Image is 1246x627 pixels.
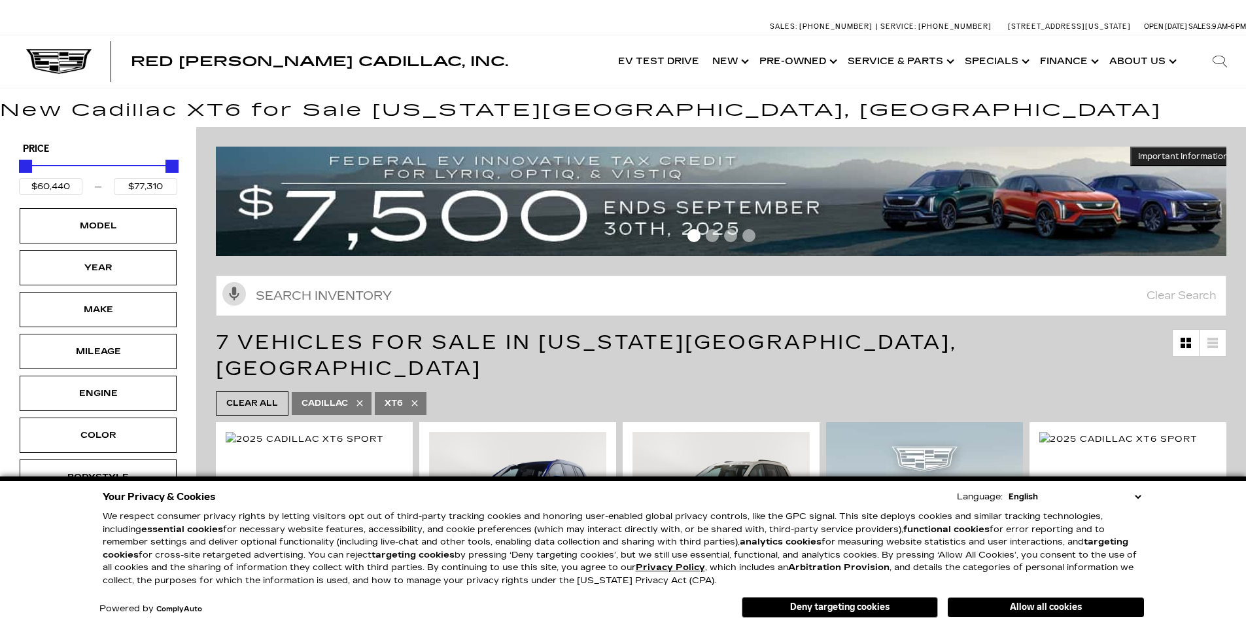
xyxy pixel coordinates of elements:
[706,35,753,88] a: New
[724,229,737,242] span: Go to slide 3
[141,524,223,535] strong: essential cookies
[903,524,990,535] strong: functional cookies
[103,537,1128,560] strong: targeting cookies
[20,208,177,243] div: ModelModel
[65,386,131,401] div: Engine
[99,605,202,613] div: Powered by
[20,334,177,369] div: MileageMileage
[156,605,202,613] a: ComplyAuto
[372,550,455,560] strong: targeting cookies
[114,178,177,195] input: Maximum
[687,229,701,242] span: Go to slide 1
[958,35,1033,88] a: Specials
[65,219,131,233] div: Model
[23,143,173,155] h5: Price
[1212,22,1246,31] span: 9 AM-6 PM
[1103,35,1181,88] a: About Us
[948,598,1144,617] button: Allow all cookies
[1188,22,1212,31] span: Sales:
[1005,490,1144,503] select: Language Select
[876,23,995,30] a: Service: [PHONE_NUMBER]
[216,147,1236,256] img: vrp-tax-ending-august-version
[103,511,1144,587] p: We respect consumer privacy rights by letting visitors opt out of third-party tracking cookies an...
[222,282,246,306] svg: Click to toggle on voice search
[1039,432,1198,446] img: 2025 Cadillac XT6 Sport
[1008,22,1131,31] a: [STREET_ADDRESS][US_STATE]
[740,537,822,547] strong: analytics cookies
[20,376,177,411] div: EngineEngine
[226,432,384,446] img: 2025 Cadillac XT6 Sport
[770,23,876,30] a: Sales: [PHONE_NUMBER]
[612,35,706,88] a: EV Test Drive
[918,22,992,31] span: [PHONE_NUMBER]
[65,302,131,317] div: Make
[742,597,938,618] button: Deny targeting cookies
[65,260,131,275] div: Year
[788,562,890,573] strong: Arbitration Provision
[20,292,177,327] div: MakeMake
[131,54,508,69] span: Red [PERSON_NAME] Cadillac, Inc.
[799,22,873,31] span: [PHONE_NUMBER]
[19,155,177,195] div: Price
[226,395,278,412] span: Clear All
[165,160,179,173] div: Maximum Price
[632,432,810,565] img: 2025 Cadillac XT6 Sport
[19,160,32,173] div: Minimum Price
[753,35,841,88] a: Pre-Owned
[216,276,1226,316] input: Search Inventory
[429,432,606,565] img: 2024 Cadillac XT6 Sport
[65,470,131,484] div: Bodystyle
[65,428,131,442] div: Color
[1138,151,1228,162] span: Important Information
[20,459,177,495] div: BodystyleBodystyle
[770,22,797,31] span: Sales:
[65,344,131,359] div: Mileage
[131,55,508,68] a: Red [PERSON_NAME] Cadillac, Inc.
[1144,22,1187,31] span: Open [DATE]
[636,562,705,573] a: Privacy Policy
[957,493,1003,501] div: Language:
[20,418,177,453] div: ColorColor
[216,331,957,380] span: 7 Vehicles for Sale in [US_STATE][GEOGRAPHIC_DATA], [GEOGRAPHIC_DATA]
[880,22,916,31] span: Service:
[26,49,92,74] img: Cadillac Dark Logo with Cadillac White Text
[385,395,403,412] span: XT6
[302,395,348,412] span: Cadillac
[742,229,755,242] span: Go to slide 4
[20,250,177,285] div: YearYear
[841,35,958,88] a: Service & Parts
[1033,35,1103,88] a: Finance
[103,488,216,506] span: Your Privacy & Cookies
[1130,147,1236,166] button: Important Information
[19,178,82,195] input: Minimum
[706,229,719,242] span: Go to slide 2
